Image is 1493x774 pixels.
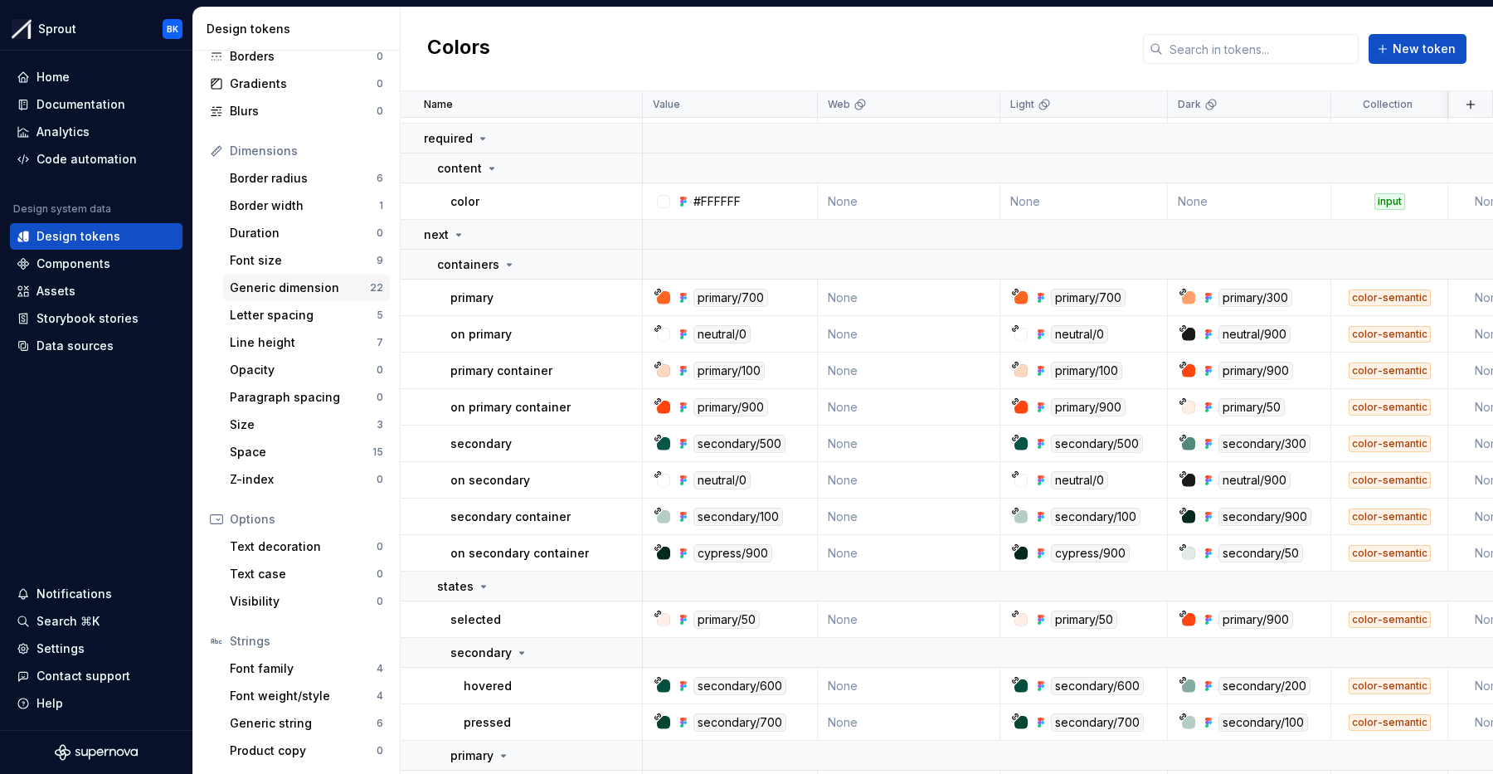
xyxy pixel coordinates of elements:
[3,11,189,46] button: SproutBK
[1349,363,1431,379] div: color-semantic
[377,662,383,675] div: 4
[818,426,1000,462] td: None
[693,193,741,210] div: #FFFFFF
[818,280,1000,316] td: None
[36,96,125,113] div: Documentation
[230,538,377,555] div: Text decoration
[230,633,383,650] div: Strings
[1349,545,1431,562] div: color-semantic
[377,567,383,581] div: 0
[377,391,383,404] div: 0
[223,683,390,709] a: Font weight/style4
[1363,98,1413,111] p: Collection
[818,601,1000,638] td: None
[377,689,383,703] div: 4
[1218,544,1303,562] div: secondary/50
[10,223,182,250] a: Design tokens
[230,566,377,582] div: Text case
[10,333,182,359] a: Data sources
[377,363,383,377] div: 0
[230,280,370,296] div: Generic dimension
[203,71,390,97] a: Gradients0
[55,744,138,761] svg: Supernova Logo
[818,535,1000,572] td: None
[1051,713,1144,732] div: secondary/700
[230,416,377,433] div: Size
[450,611,501,628] p: selected
[203,98,390,124] a: Blurs0
[377,309,383,322] div: 5
[230,307,377,324] div: Letter spacing
[1349,678,1431,694] div: color-semantic
[230,225,377,241] div: Duration
[818,183,1000,220] td: None
[223,655,390,682] a: Font family4
[223,588,390,615] a: Visibility0
[1168,183,1331,220] td: None
[12,19,32,39] img: b6c2a6ff-03c2-4811-897b-2ef07e5e0e51.png
[223,466,390,493] a: Z-index0
[223,561,390,587] a: Text case0
[693,677,786,695] div: secondary/600
[450,545,589,562] p: on secondary container
[10,251,182,277] a: Components
[223,329,390,356] a: Line height7
[1178,98,1201,111] p: Dark
[818,316,1000,353] td: None
[450,326,512,343] p: on primary
[223,737,390,764] a: Product copy0
[10,64,182,90] a: Home
[1163,34,1359,64] input: Search in tokens...
[1349,326,1431,343] div: color-semantic
[167,22,178,36] div: BK
[377,50,383,63] div: 0
[377,336,383,349] div: 7
[223,411,390,438] a: Size3
[1218,677,1311,695] div: secondary/200
[427,34,490,64] h2: Colors
[693,611,760,629] div: primary/50
[1369,34,1466,64] button: New token
[437,160,482,177] p: content
[10,581,182,607] button: Notifications
[377,226,383,240] div: 0
[377,595,383,608] div: 0
[1349,436,1431,452] div: color-semantic
[223,275,390,301] a: Generic dimension22
[818,668,1000,704] td: None
[230,75,377,92] div: Gradients
[424,98,453,111] p: Name
[230,389,377,406] div: Paragraph spacing
[1218,398,1285,416] div: primary/50
[10,278,182,304] a: Assets
[1051,289,1126,307] div: primary/700
[230,334,377,351] div: Line height
[437,256,499,273] p: containers
[693,398,768,416] div: primary/900
[223,384,390,411] a: Paragraph spacing0
[230,471,377,488] div: Z-index
[36,283,75,299] div: Assets
[1051,435,1143,453] div: secondary/500
[828,98,850,111] p: Web
[377,77,383,90] div: 0
[818,499,1000,535] td: None
[36,228,120,245] div: Design tokens
[1051,508,1140,526] div: secondary/100
[36,695,63,712] div: Help
[230,362,377,378] div: Opacity
[1051,398,1126,416] div: primary/900
[1349,399,1431,416] div: color-semantic
[230,688,377,704] div: Font weight/style
[13,202,111,216] div: Design system data
[1349,472,1431,489] div: color-semantic
[1349,611,1431,628] div: color-semantic
[1218,325,1291,343] div: neutral/900
[377,418,383,431] div: 3
[450,509,571,525] p: secondary container
[230,252,377,269] div: Font size
[464,678,512,694] p: hovered
[1218,713,1308,732] div: secondary/100
[693,435,785,453] div: secondary/500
